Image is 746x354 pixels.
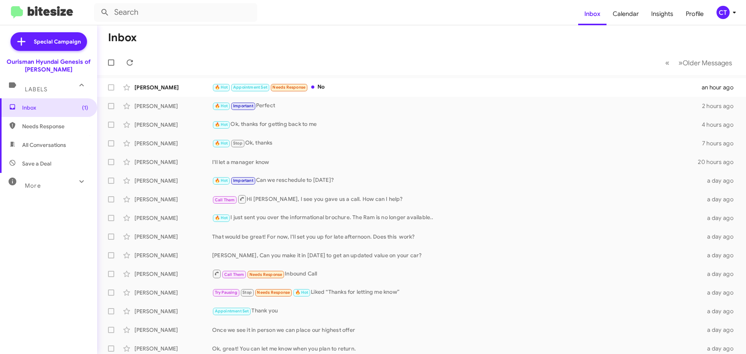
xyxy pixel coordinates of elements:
[702,121,740,129] div: 4 hours ago
[215,215,228,220] span: 🔥 Hot
[82,104,88,112] span: (1)
[134,251,212,259] div: [PERSON_NAME]
[212,139,702,148] div: Ok, thanks
[212,194,702,204] div: Hi [PERSON_NAME], I see you gave us a call. How can I help?
[25,86,47,93] span: Labels
[295,290,309,295] span: 🔥 Hot
[215,141,228,146] span: 🔥 Hot
[215,103,228,108] span: 🔥 Hot
[22,160,51,167] span: Save a Deal
[134,233,212,241] div: [PERSON_NAME]
[22,141,66,149] span: All Conversations
[215,309,249,314] span: Appointment Set
[249,272,282,277] span: Needs Response
[215,197,235,202] span: Call Them
[134,158,212,166] div: [PERSON_NAME]
[678,58,683,68] span: »
[702,289,740,296] div: a day ago
[212,83,702,92] div: No
[212,269,702,279] div: Inbound Call
[702,195,740,203] div: a day ago
[212,326,702,334] div: Once we see it in person we can place our highest offer
[607,3,645,25] a: Calendar
[233,103,253,108] span: Important
[212,176,702,185] div: Can we reschedule to [DATE]?
[215,122,228,127] span: 🔥 Hot
[22,122,88,130] span: Needs Response
[215,290,237,295] span: Try Pausing
[665,58,669,68] span: «
[212,101,702,110] div: Perfect
[680,3,710,25] a: Profile
[212,233,702,241] div: That would be great! For now, I'll set you up for late afternoon. Does this work?
[578,3,607,25] a: Inbox
[94,3,257,22] input: Search
[702,233,740,241] div: a day ago
[702,326,740,334] div: a day ago
[698,158,740,166] div: 20 hours ago
[645,3,680,25] a: Insights
[134,84,212,91] div: [PERSON_NAME]
[702,177,740,185] div: a day ago
[212,345,702,352] div: Ok, great! You can let me know when you plan to return.
[212,288,702,297] div: Liked “Thanks for letting me know”
[134,326,212,334] div: [PERSON_NAME]
[212,213,702,222] div: I just sent you over the informational brochure. The Ram is no longer available..
[25,182,41,189] span: More
[108,31,137,44] h1: Inbox
[34,38,81,45] span: Special Campaign
[233,85,267,90] span: Appointment Set
[710,6,737,19] button: CT
[224,272,244,277] span: Call Them
[702,102,740,110] div: 2 hours ago
[242,290,252,295] span: Stop
[233,178,253,183] span: Important
[134,270,212,278] div: [PERSON_NAME]
[674,55,737,71] button: Next
[134,195,212,203] div: [PERSON_NAME]
[215,85,228,90] span: 🔥 Hot
[134,177,212,185] div: [PERSON_NAME]
[215,178,228,183] span: 🔥 Hot
[702,345,740,352] div: a day ago
[134,307,212,315] div: [PERSON_NAME]
[134,345,212,352] div: [PERSON_NAME]
[702,84,740,91] div: an hour ago
[702,307,740,315] div: a day ago
[716,6,730,19] div: CT
[661,55,674,71] button: Previous
[661,55,737,71] nav: Page navigation example
[702,140,740,147] div: 7 hours ago
[212,307,702,316] div: Thank you
[134,289,212,296] div: [PERSON_NAME]
[134,140,212,147] div: [PERSON_NAME]
[212,251,702,259] div: [PERSON_NAME], Can you make it in [DATE] to get an updated value on your car?
[212,120,702,129] div: Ok, thanks for getting back to me
[22,104,88,112] span: Inbox
[10,32,87,51] a: Special Campaign
[233,141,242,146] span: Stop
[683,59,732,67] span: Older Messages
[702,214,740,222] div: a day ago
[134,214,212,222] div: [PERSON_NAME]
[212,158,698,166] div: I'll let a manager know
[134,121,212,129] div: [PERSON_NAME]
[257,290,290,295] span: Needs Response
[134,102,212,110] div: [PERSON_NAME]
[272,85,305,90] span: Needs Response
[702,270,740,278] div: a day ago
[702,251,740,259] div: a day ago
